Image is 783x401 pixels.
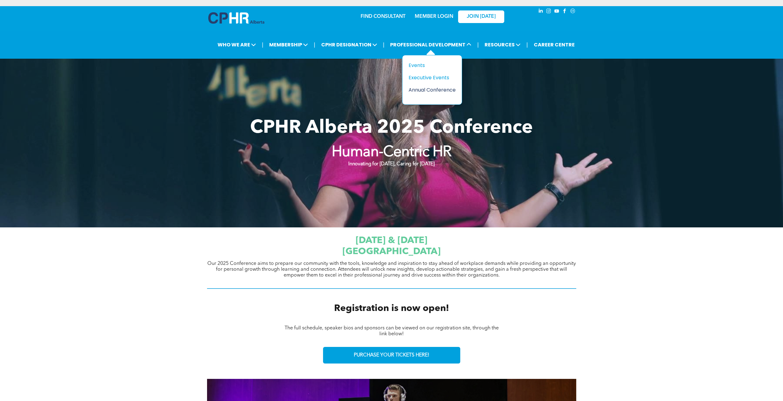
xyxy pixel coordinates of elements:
[208,12,264,24] img: A blue and white logo for cp alberta
[415,14,453,19] a: MEMBER LOGIN
[342,247,441,256] span: [GEOGRAPHIC_DATA]
[526,38,528,51] li: |
[319,39,379,50] span: CPHR DESIGNATION
[334,304,449,313] span: Registration is now open!
[409,61,456,69] a: Events
[483,39,522,50] span: RESOURCES
[348,162,434,167] strong: Innovating for [DATE], Caring for [DATE]
[250,119,533,137] span: CPHR Alberta 2025 Conference
[216,39,258,50] span: WHO WE ARE
[323,347,460,364] a: PURCHASE YOUR TICKETS HERE!
[262,38,263,51] li: |
[361,14,405,19] a: FIND CONSULTANT
[537,8,544,16] a: linkedin
[332,145,452,160] strong: Human-Centric HR
[569,8,576,16] a: Social network
[545,8,552,16] a: instagram
[467,14,496,20] span: JOIN [DATE]
[383,38,385,51] li: |
[285,326,499,336] span: The full schedule, speaker bios and sponsors can be viewed on our registration site, through the ...
[458,10,504,23] a: JOIN [DATE]
[354,352,429,358] span: PURCHASE YOUR TICKETS HERE!
[409,74,456,81] a: Executive Events
[356,236,427,245] span: [DATE] & [DATE]
[207,261,576,278] span: Our 2025 Conference aims to prepare our community with the tools, knowledge and inspiration to st...
[409,74,451,81] div: Executive Events
[409,61,451,69] div: Events
[532,39,577,50] a: CAREER CENTRE
[409,86,451,94] div: Annual Conference
[553,8,560,16] a: youtube
[314,38,315,51] li: |
[267,39,310,50] span: MEMBERSHIP
[388,39,473,50] span: PROFESSIONAL DEVELOPMENT
[561,8,568,16] a: facebook
[477,38,479,51] li: |
[409,86,456,94] a: Annual Conference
